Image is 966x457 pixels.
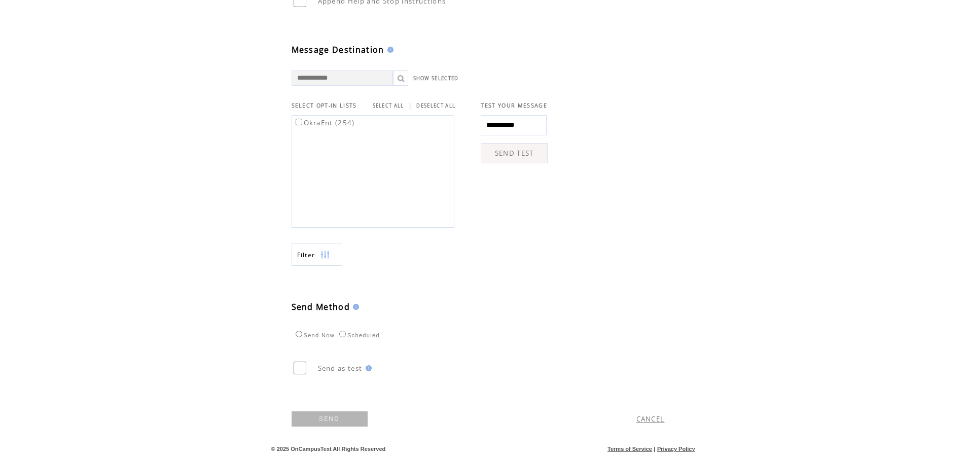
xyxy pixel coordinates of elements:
span: SELECT OPT-IN LISTS [292,102,357,109]
a: Filter [292,243,342,266]
img: help.gif [363,365,372,371]
span: | [654,446,655,452]
img: filters.png [320,243,330,266]
span: TEST YOUR MESSAGE [481,102,547,109]
span: Show filters [297,251,315,259]
a: SEND TEST [481,143,548,163]
label: Send Now [293,332,335,338]
a: SHOW SELECTED [413,75,459,82]
a: DESELECT ALL [416,102,455,109]
input: OkraEnt (254) [296,119,302,125]
a: CANCEL [636,414,665,424]
span: Message Destination [292,44,384,55]
label: OkraEnt (254) [294,118,355,127]
a: SELECT ALL [373,102,404,109]
input: Send Now [296,331,302,337]
a: Privacy Policy [657,446,695,452]
img: help.gif [350,304,359,310]
label: Scheduled [337,332,380,338]
span: | [408,101,412,110]
span: Send as test [318,364,363,373]
span: Send Method [292,301,350,312]
a: SEND [292,411,368,427]
img: help.gif [384,47,393,53]
span: © 2025 OnCampusText All Rights Reserved [271,446,386,452]
a: Terms of Service [607,446,652,452]
input: Scheduled [339,331,346,337]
